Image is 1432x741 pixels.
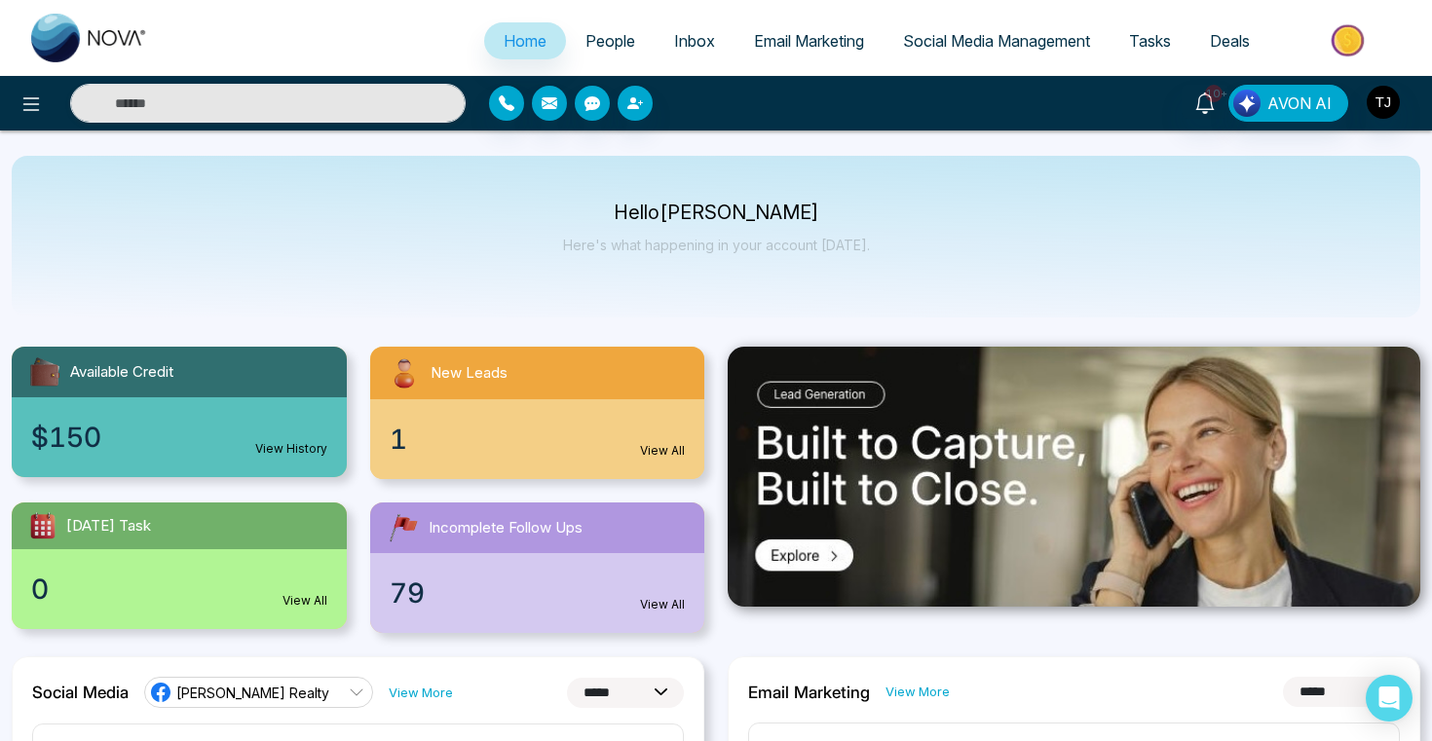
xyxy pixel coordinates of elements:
[70,361,173,384] span: Available Credit
[429,517,583,539] span: Incomplete Follow Ups
[640,596,685,613] a: View All
[1267,92,1332,115] span: AVON AI
[728,347,1420,607] img: .
[1366,675,1413,722] div: Open Intercom Messenger
[640,442,685,460] a: View All
[1110,22,1190,59] a: Tasks
[31,569,49,610] span: 0
[358,347,717,479] a: New Leads1View All
[1205,85,1223,102] span: 10+
[386,510,421,545] img: followUps.svg
[674,31,715,51] span: Inbox
[1228,85,1348,122] button: AVON AI
[283,592,327,610] a: View All
[27,510,58,541] img: todayTask.svg
[748,683,870,702] h2: Email Marketing
[1190,22,1269,59] a: Deals
[255,440,327,458] a: View History
[390,573,425,613] span: 79
[31,417,101,458] span: $150
[1129,31,1171,51] span: Tasks
[358,502,717,633] a: Incomplete Follow Ups79View All
[566,22,655,59] a: People
[386,354,423,391] img: newLeads.svg
[886,683,950,701] a: View More
[1233,90,1261,117] img: Lead Flow
[390,419,407,460] span: 1
[585,31,635,51] span: People
[32,683,129,702] h2: Social Media
[484,22,566,59] a: Home
[1210,31,1250,51] span: Deals
[884,22,1110,59] a: Social Media Management
[1182,85,1228,119] a: 10+
[1367,86,1400,119] img: User Avatar
[66,515,151,537] span: [DATE] Task
[31,14,148,62] img: Nova CRM Logo
[431,362,508,385] span: New Leads
[563,204,870,221] p: Hello [PERSON_NAME]
[389,684,453,702] a: View More
[1279,19,1420,62] img: Market-place.gif
[504,31,546,51] span: Home
[903,31,1090,51] span: Social Media Management
[27,354,62,389] img: availableCredit.svg
[655,22,735,59] a: Inbox
[735,22,884,59] a: Email Marketing
[563,237,870,253] p: Here's what happening in your account [DATE].
[176,684,329,702] span: [PERSON_NAME] Realty
[754,31,864,51] span: Email Marketing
